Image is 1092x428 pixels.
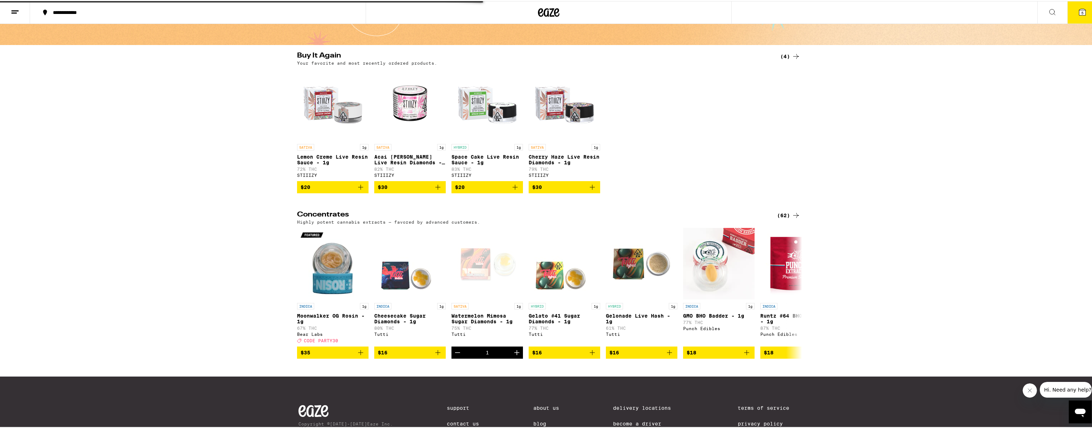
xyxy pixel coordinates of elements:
[378,349,387,354] span: $16
[451,312,523,323] p: Watermelon Mimosa Sugar Diamonds - 1g
[451,180,523,192] button: Add to bag
[301,349,310,354] span: $35
[529,331,600,335] div: Tutti
[613,404,684,410] a: Delivery Locations
[297,345,369,358] button: Add to bag
[374,180,446,192] button: Add to bag
[606,325,677,329] p: 61% THC
[738,404,799,410] a: Terms of Service
[297,227,369,345] a: Open page for Moonwalker OG Rosin - 1g from Bear Labs
[297,51,765,60] h2: Buy It Again
[447,404,479,410] a: Support
[374,172,446,176] div: STIIIZY
[301,183,310,189] span: $20
[437,143,446,149] p: 1g
[529,172,600,176] div: STIIIZY
[374,325,446,329] p: 80% THC
[451,302,469,308] p: SATIVA
[297,302,314,308] p: INDICA
[683,227,755,345] a: Open page for GMO BHO Badder - 1g from Punch Edibles
[529,312,600,323] p: Gelato #41 Sugar Diamonds - 1g
[297,153,369,164] p: Lemon Creme Live Resin Sauce - 1g
[760,325,832,329] p: 87% THC
[451,68,523,180] a: Open page for Space Cake Live Resin Sauce - 1g from STIIIZY
[529,325,600,329] p: 77% THC
[738,420,799,425] a: Privacy Policy
[374,68,446,139] img: STIIIZY - Acai Berry Live Resin Diamonds - 1g
[760,331,832,335] div: Punch Edibles
[606,302,623,308] p: HYBRID
[374,68,446,180] a: Open page for Acai Berry Live Resin Diamonds - 1g from STIIIZY
[297,312,369,323] p: Moonwalker OG Rosin - 1g
[297,219,480,223] p: Highly potent cannabis extracts — favored by advanced customers.
[297,60,437,64] p: Your favorite and most recently ordered products.
[451,325,523,329] p: 75% THC
[451,143,469,149] p: HYBRID
[514,302,523,308] p: 1g
[297,331,369,335] div: Bear Labs
[529,227,600,298] img: Tutti - Gelato #41 Sugar Diamonds - 1g
[777,210,800,219] a: (62)
[374,302,391,308] p: INDICA
[760,312,832,323] p: Runtz #64 BHO Shatter - 1g
[451,166,523,170] p: 83% THC
[451,172,523,176] div: STIIIZY
[374,227,446,345] a: Open page for Cheesecake Sugar Diamonds - 1g from Tutti
[451,68,523,139] img: STIIIZY - Space Cake Live Resin Sauce - 1g
[529,153,600,164] p: Cherry Haze Live Resin Diamonds - 1g
[360,143,369,149] p: 1g
[532,183,542,189] span: $30
[437,302,446,308] p: 1g
[297,143,314,149] p: SATIVA
[451,331,523,335] div: Tutti
[374,166,446,170] p: 82% THC
[592,143,600,149] p: 1g
[669,302,677,308] p: 1g
[451,153,523,164] p: Space Cake Live Resin Sauce - 1g
[486,349,489,354] div: 1
[374,153,446,164] p: Acai [PERSON_NAME] Live Resin Diamonds - 1g
[1023,382,1037,397] iframe: Close message
[760,302,777,308] p: INDICA
[360,302,369,308] p: 1g
[529,68,600,180] a: Open page for Cherry Haze Live Resin Diamonds - 1g from STIIIZY
[304,337,338,342] span: CODE PARTY30
[447,420,479,425] a: Contact Us
[297,325,369,329] p: 67% THC
[683,325,755,330] div: Punch Edibles
[374,312,446,323] p: Cheesecake Sugar Diamonds - 1g
[683,345,755,358] button: Add to bag
[297,68,369,139] img: STIIIZY - Lemon Creme Live Resin Sauce - 1g
[529,166,600,170] p: 79% THC
[532,349,542,354] span: $16
[1069,399,1092,422] iframe: Button to launch messaging window
[606,331,677,335] div: Tutti
[683,319,755,324] p: 77% THC
[529,180,600,192] button: Add to bag
[687,349,696,354] span: $18
[606,227,677,345] a: Open page for Gelonade Live Hash - 1g from Tutti
[683,302,700,308] p: INDICA
[683,312,755,318] p: GMO BHO Badder - 1g
[374,227,446,298] img: Tutti - Cheesecake Sugar Diamonds - 1g
[297,68,369,180] a: Open page for Lemon Creme Live Resin Sauce - 1g from STIIIZY
[1040,381,1092,397] iframe: Message from company
[760,227,832,345] a: Open page for Runtz #64 BHO Shatter - 1g from Punch Edibles
[606,227,677,298] img: Tutti - Gelonade Live Hash - 1g
[606,345,677,358] button: Add to bag
[451,345,464,358] button: Decrement
[760,345,832,358] button: Add to bag
[378,183,387,189] span: $30
[609,349,619,354] span: $16
[1081,10,1083,14] span: 5
[683,227,755,298] img: Punch Edibles - GMO BHO Badder - 1g
[451,227,523,345] a: Open page for Watermelon Mimosa Sugar Diamonds - 1g from Tutti
[529,143,546,149] p: SATIVA
[533,404,559,410] a: About Us
[780,51,800,60] a: (4)
[297,172,369,176] div: STIIIZY
[529,68,600,139] img: STIIIZY - Cherry Haze Live Resin Diamonds - 1g
[374,143,391,149] p: SATIVA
